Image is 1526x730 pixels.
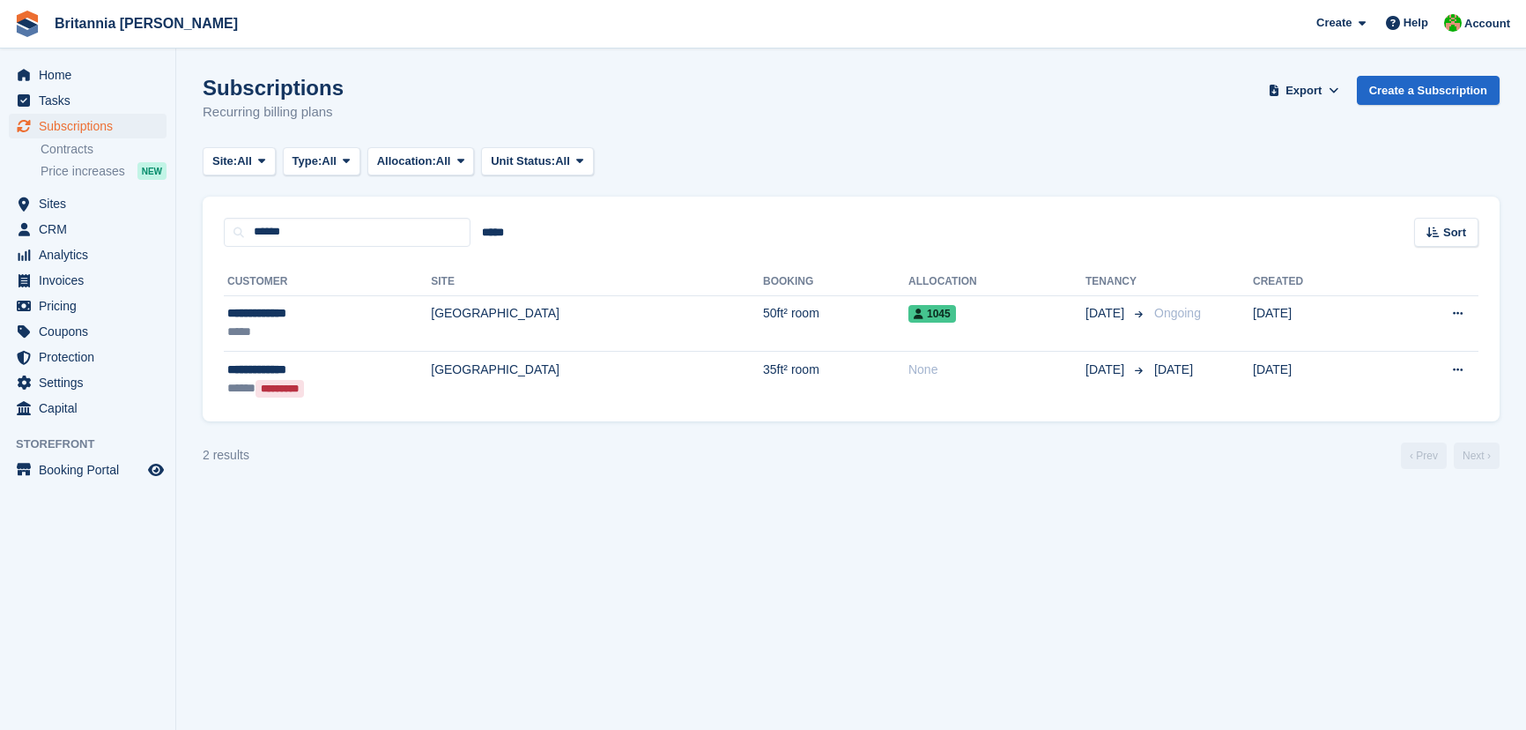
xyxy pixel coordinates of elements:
[41,141,167,158] a: Contracts
[1085,268,1147,296] th: Tenancy
[1401,443,1447,469] a: Previous
[9,63,167,87] a: menu
[1444,14,1462,32] img: Wendy Thorp
[431,268,763,296] th: Site
[1443,224,1466,242] span: Sort
[763,268,908,296] th: Booking
[14,11,41,37] img: stora-icon-8386f47178a22dfd0bd8f6a31ec36ba5ce8667c1dd55bd0f319d3a0aa187defe.svg
[16,436,175,453] span: Storefront
[1285,82,1322,100] span: Export
[1085,361,1128,379] span: [DATE]
[431,352,763,407] td: [GEOGRAPHIC_DATA]
[908,268,1085,296] th: Allocation
[1316,14,1352,32] span: Create
[9,268,167,293] a: menu
[763,352,908,407] td: 35ft² room
[39,458,144,482] span: Booking Portal
[322,153,337,170] span: All
[1357,76,1500,105] a: Create a Subscription
[1454,443,1500,469] a: Next
[283,147,360,176] button: Type: All
[1085,304,1128,323] span: [DATE]
[203,446,249,465] div: 2 results
[1154,306,1201,320] span: Ongoing
[377,153,436,170] span: Allocation:
[9,88,167,113] a: menu
[1154,362,1193,376] span: [DATE]
[9,242,167,267] a: menu
[293,153,322,170] span: Type:
[367,147,475,176] button: Allocation: All
[9,319,167,344] a: menu
[39,191,144,216] span: Sites
[39,294,144,318] span: Pricing
[9,458,167,482] a: menu
[436,153,451,170] span: All
[9,114,167,138] a: menu
[1265,76,1343,105] button: Export
[39,114,144,138] span: Subscriptions
[481,147,593,176] button: Unit Status: All
[203,76,344,100] h1: Subscriptions
[1253,268,1383,296] th: Created
[41,161,167,181] a: Price increases NEW
[39,268,144,293] span: Invoices
[9,191,167,216] a: menu
[39,319,144,344] span: Coupons
[9,217,167,242] a: menu
[763,295,908,352] td: 50ft² room
[39,88,144,113] span: Tasks
[39,217,144,242] span: CRM
[39,370,144,395] span: Settings
[48,9,245,38] a: Britannia [PERSON_NAME]
[1464,15,1510,33] span: Account
[908,361,1085,379] div: None
[39,242,144,267] span: Analytics
[1397,443,1503,469] nav: Page
[9,345,167,369] a: menu
[145,459,167,480] a: Preview store
[224,268,431,296] th: Customer
[9,294,167,318] a: menu
[41,163,125,180] span: Price increases
[555,153,570,170] span: All
[431,295,763,352] td: [GEOGRAPHIC_DATA]
[212,153,237,170] span: Site:
[491,153,555,170] span: Unit Status:
[9,396,167,421] a: menu
[9,370,167,395] a: menu
[1253,352,1383,407] td: [DATE]
[1253,295,1383,352] td: [DATE]
[203,102,344,123] p: Recurring billing plans
[237,153,252,170] span: All
[39,63,144,87] span: Home
[1404,14,1428,32] span: Help
[137,162,167,180] div: NEW
[39,345,144,369] span: Protection
[39,396,144,421] span: Capital
[908,305,956,323] span: 1045
[203,147,276,176] button: Site: All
